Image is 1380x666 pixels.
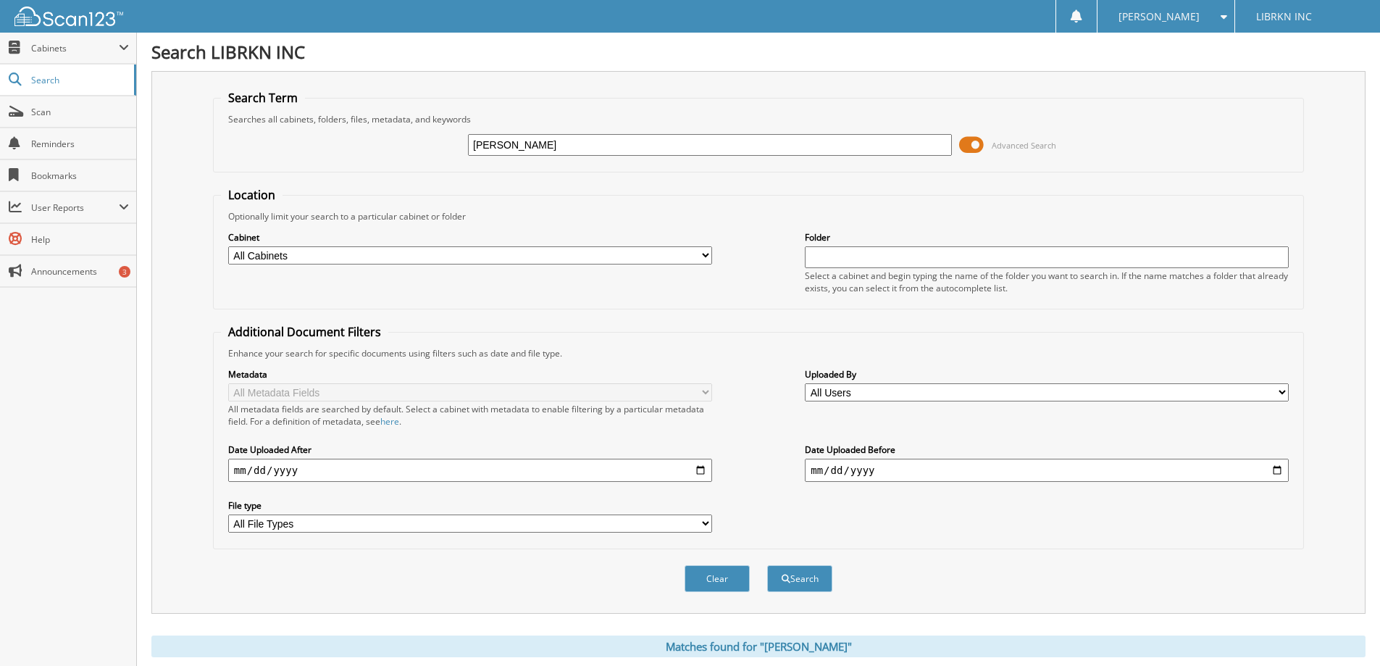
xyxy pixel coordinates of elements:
[1118,12,1200,21] span: [PERSON_NAME]
[767,565,832,592] button: Search
[992,140,1056,151] span: Advanced Search
[221,347,1296,359] div: Enhance your search for specific documents using filters such as date and file type.
[228,499,712,512] label: File type
[31,170,129,182] span: Bookmarks
[221,187,283,203] legend: Location
[151,636,1366,657] div: Matches found for "[PERSON_NAME]"
[31,138,129,150] span: Reminders
[228,403,712,428] div: All metadata fields are searched by default. Select a cabinet with metadata to enable filtering b...
[685,565,750,592] button: Clear
[805,368,1289,380] label: Uploaded By
[221,324,388,340] legend: Additional Document Filters
[31,74,127,86] span: Search
[228,444,712,456] label: Date Uploaded After
[221,90,305,106] legend: Search Term
[1256,12,1312,21] span: LIBRKN INC
[228,459,712,482] input: start
[221,113,1296,125] div: Searches all cabinets, folders, files, metadata, and keywords
[31,42,119,54] span: Cabinets
[805,231,1289,243] label: Folder
[228,231,712,243] label: Cabinet
[31,201,119,214] span: User Reports
[805,444,1289,456] label: Date Uploaded Before
[119,266,130,278] div: 3
[31,233,129,246] span: Help
[31,265,129,278] span: Announcements
[14,7,123,26] img: scan123-logo-white.svg
[228,368,712,380] label: Metadata
[380,415,399,428] a: here
[151,40,1366,64] h1: Search LIBRKN INC
[221,210,1296,222] div: Optionally limit your search to a particular cabinet or folder
[31,106,129,118] span: Scan
[805,270,1289,294] div: Select a cabinet and begin typing the name of the folder you want to search in. If the name match...
[805,459,1289,482] input: end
